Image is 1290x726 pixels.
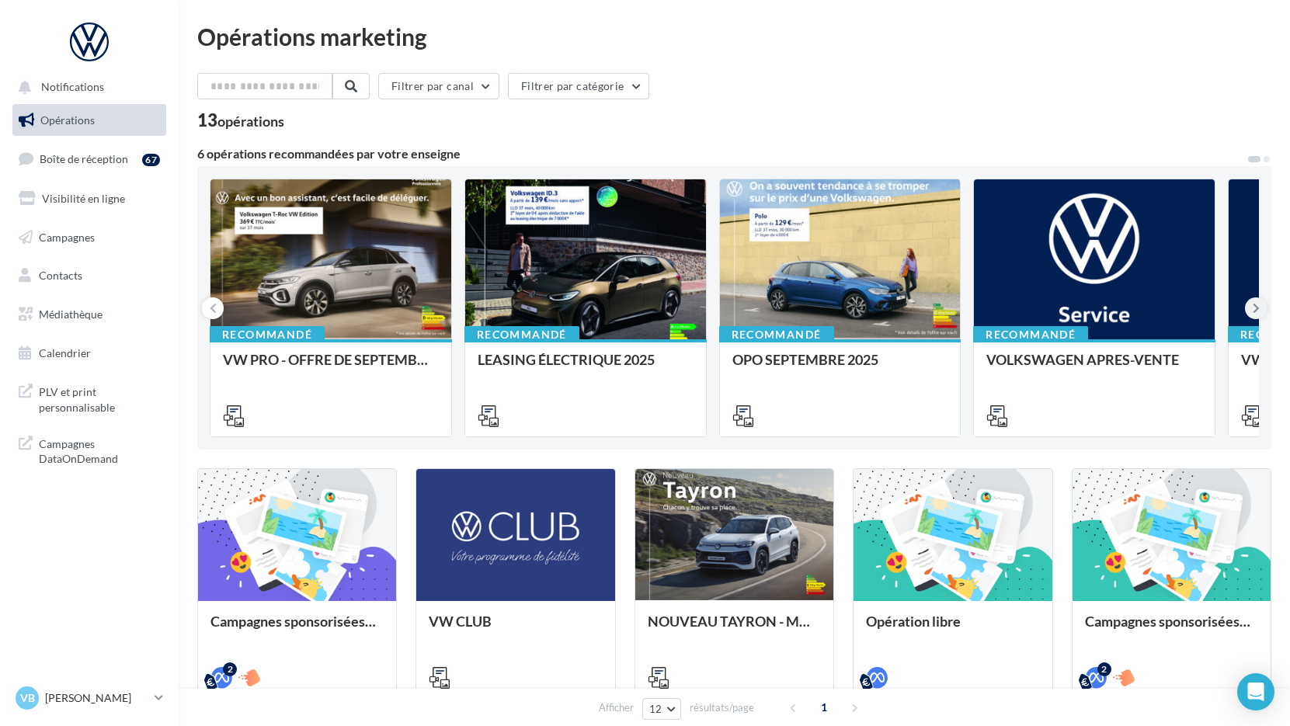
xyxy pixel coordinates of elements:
[223,662,237,676] div: 2
[9,259,169,292] a: Contacts
[1237,673,1274,710] div: Open Intercom Messenger
[9,142,169,175] a: Boîte de réception67
[719,326,834,343] div: Recommandé
[9,375,169,421] a: PLV et print personnalisable
[39,433,160,467] span: Campagnes DataOnDemand
[39,307,103,321] span: Médiathèque
[1097,662,1111,676] div: 2
[9,104,169,137] a: Opérations
[40,152,128,165] span: Boîte de réception
[197,148,1247,160] div: 6 opérations recommandées par votre enseigne
[812,695,836,720] span: 1
[599,700,634,715] span: Afficher
[42,192,125,205] span: Visibilité en ligne
[508,73,649,99] button: Filtrer par catégorie
[39,381,160,415] span: PLV et print personnalisable
[39,346,91,360] span: Calendrier
[9,298,169,331] a: Médiathèque
[648,613,821,644] div: NOUVEAU TAYRON - MARS 2025
[39,269,82,282] span: Contacts
[9,427,169,473] a: Campagnes DataOnDemand
[9,221,169,254] a: Campagnes
[649,703,662,715] span: 12
[732,352,948,383] div: OPO SEPTEMBRE 2025
[429,613,602,644] div: VW CLUB
[40,113,95,127] span: Opérations
[41,81,104,94] span: Notifications
[1085,613,1258,644] div: Campagnes sponsorisées OPO
[217,114,284,128] div: opérations
[690,700,754,715] span: résultats/page
[197,112,284,129] div: 13
[210,326,325,343] div: Recommandé
[464,326,579,343] div: Recommandé
[378,73,499,99] button: Filtrer par canal
[642,698,682,720] button: 12
[20,690,35,706] span: VB
[9,182,169,215] a: Visibilité en ligne
[986,352,1202,383] div: VOLKSWAGEN APRES-VENTE
[9,337,169,370] a: Calendrier
[197,25,1271,48] div: Opérations marketing
[223,352,439,383] div: VW PRO - OFFRE DE SEPTEMBRE 25
[478,352,694,383] div: LEASING ÉLECTRIQUE 2025
[39,230,95,243] span: Campagnes
[866,613,1039,644] div: Opération libre
[142,154,160,166] div: 67
[12,683,166,713] a: VB [PERSON_NAME]
[210,613,384,644] div: Campagnes sponsorisées OPO Septembre
[973,326,1088,343] div: Recommandé
[45,690,148,706] p: [PERSON_NAME]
